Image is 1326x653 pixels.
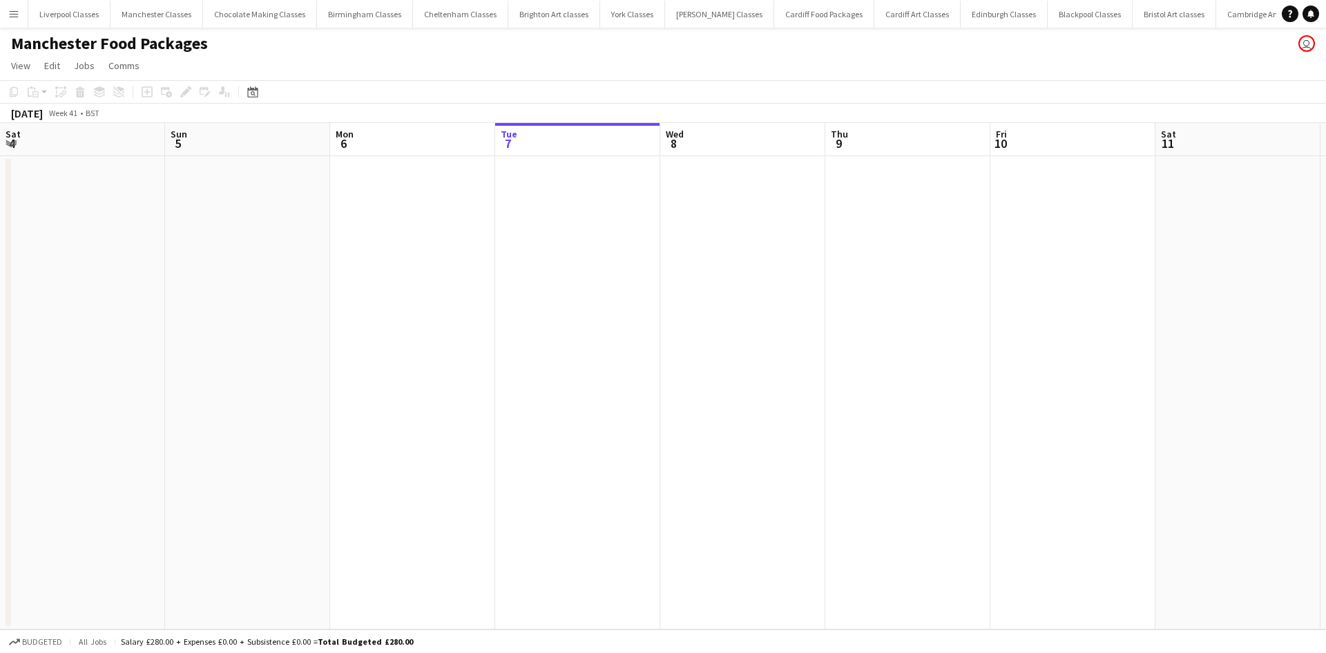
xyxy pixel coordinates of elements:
span: Budgeted [22,637,62,647]
button: Cheltenham Classes [413,1,508,28]
span: Comms [108,59,140,72]
div: Salary £280.00 + Expenses £0.00 + Subsistence £0.00 = [121,636,413,647]
span: Sun [171,128,187,140]
button: Blackpool Classes [1048,1,1133,28]
button: Edinburgh Classes [961,1,1048,28]
span: 4 [3,135,21,151]
a: Jobs [68,57,100,75]
span: Sat [6,128,21,140]
span: View [11,59,30,72]
span: Jobs [74,59,95,72]
button: Bristol Art classes [1133,1,1216,28]
a: Edit [39,57,66,75]
button: Liverpool Classes [28,1,110,28]
button: Manchester Classes [110,1,203,28]
button: Cardiff Food Packages [774,1,874,28]
span: 7 [499,135,517,151]
span: 9 [829,135,848,151]
span: 6 [334,135,354,151]
span: 10 [994,135,1007,151]
span: Fri [996,128,1007,140]
button: York Classes [600,1,665,28]
button: Cardiff Art Classes [874,1,961,28]
span: Wed [666,128,684,140]
a: View [6,57,36,75]
span: 8 [664,135,684,151]
span: Week 41 [46,108,80,118]
button: Birmingham Classes [317,1,413,28]
span: Total Budgeted £280.00 [318,636,413,647]
button: Cambridge Art Classes [1216,1,1318,28]
span: Sat [1161,128,1176,140]
span: Edit [44,59,60,72]
button: Budgeted [7,634,64,650]
span: Thu [831,128,848,140]
div: [DATE] [11,106,43,120]
button: [PERSON_NAME] Classes [665,1,774,28]
app-user-avatar: VOSH Limited [1298,35,1315,52]
div: BST [86,108,99,118]
h1: Manchester Food Packages [11,33,208,54]
span: 11 [1159,135,1176,151]
span: 5 [169,135,187,151]
a: Comms [103,57,145,75]
button: Brighton Art classes [508,1,600,28]
span: Tue [501,128,517,140]
span: Mon [336,128,354,140]
span: All jobs [76,636,109,647]
button: Chocolate Making Classes [203,1,317,28]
